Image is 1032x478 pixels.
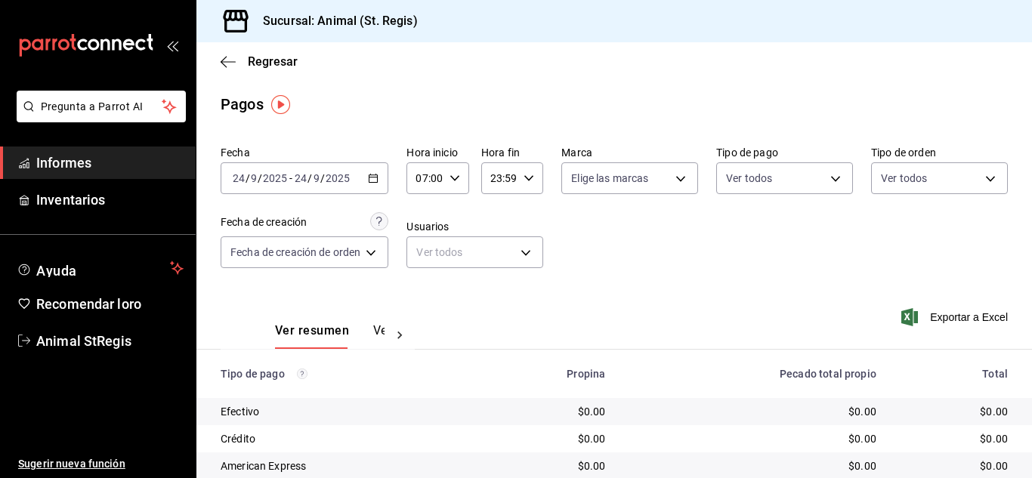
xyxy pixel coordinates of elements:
[481,146,520,159] font: Hora fin
[726,172,772,184] font: Ver todos
[275,322,385,349] div: pestañas de navegación
[848,406,876,418] font: $0.00
[561,146,592,159] font: Marca
[373,323,430,338] font: Ver pagos
[416,246,462,258] font: Ver todos
[36,192,105,208] font: Inventarios
[881,172,927,184] font: Ver todos
[871,146,936,159] font: Tipo de orden
[263,14,418,28] font: Sucursal: Animal (St. Regis)
[982,368,1008,380] font: Total
[221,95,264,113] font: Pagos
[221,433,255,445] font: Crédito
[17,91,186,122] button: Pregunta a Parrot AI
[571,172,648,184] font: Elige las marcas
[325,172,351,184] input: ----
[716,146,778,159] font: Tipo de pago
[246,172,250,184] font: /
[221,146,250,159] font: Fecha
[166,39,178,51] button: abrir_cajón_menú
[980,460,1008,472] font: $0.00
[221,54,298,69] button: Regresar
[36,263,77,279] font: Ayuda
[36,155,91,171] font: Informes
[262,172,288,184] input: ----
[406,146,457,159] font: Hora inicio
[297,369,307,379] svg: Los pagos realizados con Pay y otras terminales son montos brutos.
[289,172,292,184] font: -
[578,460,606,472] font: $0.00
[578,433,606,445] font: $0.00
[36,296,141,312] font: Recomendar loro
[221,216,307,228] font: Fecha de creación
[294,172,307,184] input: --
[230,246,360,258] font: Fecha de creación de orden
[904,308,1008,326] button: Exportar a Excel
[578,406,606,418] font: $0.00
[320,172,325,184] font: /
[221,368,285,380] font: Tipo de pago
[221,406,259,418] font: Efectivo
[248,54,298,69] font: Regresar
[232,172,246,184] input: --
[780,368,876,380] font: Pecado total propio
[11,109,186,125] a: Pregunta a Parrot AI
[250,172,258,184] input: --
[406,220,449,233] font: Usuarios
[930,311,1008,323] font: Exportar a Excel
[307,172,312,184] font: /
[258,172,262,184] font: /
[271,95,290,114] img: Marcador de información sobre herramientas
[221,460,306,472] font: American Express
[980,433,1008,445] font: $0.00
[980,406,1008,418] font: $0.00
[848,433,876,445] font: $0.00
[36,333,131,349] font: Animal StRegis
[41,100,144,113] font: Pregunta a Parrot AI
[18,458,125,470] font: Sugerir nueva función
[313,172,320,184] input: --
[848,460,876,472] font: $0.00
[567,368,605,380] font: Propina
[275,323,349,338] font: Ver resumen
